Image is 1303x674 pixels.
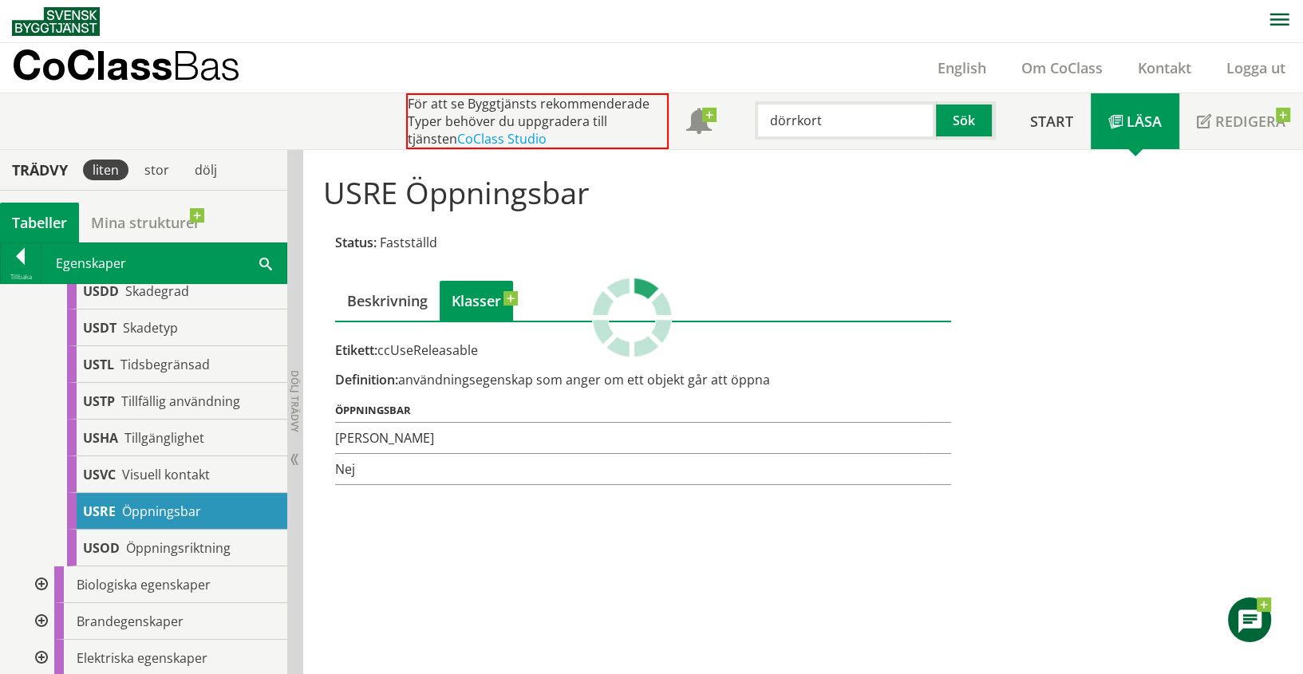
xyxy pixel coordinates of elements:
span: Definition: [335,371,398,388]
span: USTL [83,356,114,373]
span: Notifikationer [686,110,712,136]
span: USDD [83,282,119,300]
div: användningsegenskap som anger om ett objekt går att öppna [335,371,952,388]
span: Läsa [1127,112,1162,131]
a: English [920,58,1004,77]
div: liten [83,160,128,180]
span: Redigera [1215,112,1285,131]
span: USTP [83,392,115,410]
p: CoClass [12,56,240,74]
div: öppningsbar [335,401,952,416]
img: Svensk Byggtjänst [12,7,100,36]
a: Redigera [1179,93,1303,149]
span: USVC [83,466,116,483]
a: Om CoClass [1004,58,1120,77]
span: Start [1030,112,1073,131]
a: Mina strukturer [79,203,212,242]
input: Sök [755,101,936,140]
span: USRE [83,503,116,520]
div: Trädvy [3,161,77,179]
div: dölj [185,160,227,180]
span: Fastställd [380,234,437,251]
a: CoClass Studio [457,130,547,148]
div: Tillbaka [1,270,41,283]
span: Tillgänglighet [124,429,204,447]
span: Bas [172,41,240,89]
span: Skadetyp [123,319,178,337]
span: Öppningsbar [122,503,201,520]
a: Start [1013,93,1091,149]
td: Nej [335,454,925,485]
div: För att se Byggtjänsts rekommenderade Typer behöver du uppgradera till tjänsten [406,93,669,149]
h1: USRE Öppningsbar [323,175,1283,210]
span: Elektriska egenskaper [77,649,207,667]
span: Visuell kontakt [122,466,210,483]
span: Dölj trädvy [288,370,302,432]
img: Laddar [592,278,672,357]
a: Logga ut [1209,58,1303,77]
span: USDT [83,319,116,337]
span: Status: [335,234,377,251]
a: Klasser [440,281,513,321]
span: Biologiska egenskaper [77,576,211,593]
button: Sök [936,101,995,140]
td: [PERSON_NAME] [335,423,925,454]
span: Skadegrad [125,282,189,300]
a: Läsa [1091,93,1179,149]
span: Sök i tabellen [259,254,272,271]
span: Brandegenskaper [77,613,184,630]
span: USHA [83,429,118,447]
a: Kontakt [1120,58,1209,77]
span: USOD [83,539,120,557]
span: Öppningsriktning [126,539,231,557]
span: Tillfällig användning [121,392,240,410]
div: stor [135,160,179,180]
span: Tidsbegränsad [120,356,210,373]
div: Egenskaper [41,243,286,283]
div: Beskrivning [335,281,440,321]
div: ccUseReleasable [335,341,952,359]
span: Etikett: [335,341,377,359]
a: CoClassBas [12,43,274,93]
